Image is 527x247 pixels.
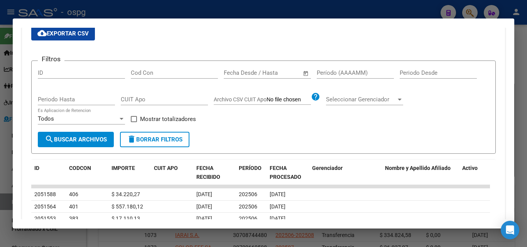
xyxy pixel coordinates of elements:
span: Seleccionar Gerenciador [326,96,396,103]
datatable-header-cell: PERÍODO [236,160,267,185]
datatable-header-cell: Nombre y Apellido Afiliado [382,160,459,185]
span: ID [34,165,39,171]
mat-icon: search [45,134,54,144]
datatable-header-cell: FECHA PROCESADO [267,160,309,185]
span: 406 [69,191,78,197]
h3: Filtros [38,55,64,63]
span: $ 557.180,12 [111,203,143,210]
span: Todos [38,115,54,122]
span: 383 [69,215,78,222]
span: [DATE] [270,215,285,222]
span: CODCON [69,165,91,171]
button: Buscar Archivos [38,132,114,147]
button: Open calendar [302,69,311,78]
span: 2051588 [34,191,56,197]
span: 202506 [239,203,257,210]
mat-icon: delete [127,134,136,144]
datatable-header-cell: Activo [459,160,490,185]
mat-icon: help [311,92,320,101]
span: CUIT APO [154,165,178,171]
span: [DATE] [270,203,285,210]
span: [DATE] [196,215,212,222]
datatable-header-cell: Gerenciador [309,160,382,185]
datatable-header-cell: FECHA RECIBIDO [193,160,236,185]
span: $ 17.110,13 [111,215,140,222]
span: 202506 [239,215,257,222]
div: Open Intercom Messenger [501,221,519,239]
datatable-header-cell: CUIT APO [151,160,193,185]
span: Mostrar totalizadores [140,114,196,124]
span: [DATE] [196,203,212,210]
input: Fecha fin [262,69,299,76]
span: $ 34.220,27 [111,191,140,197]
span: Gerenciador [312,165,343,171]
span: 2051553 [34,215,56,222]
datatable-header-cell: ID [31,160,66,185]
span: Activo [462,165,478,171]
span: [DATE] [196,191,212,197]
span: [DATE] [270,191,285,197]
span: Buscar Archivos [45,136,107,143]
span: 2051564 [34,203,56,210]
span: FECHA RECIBIDO [196,165,220,180]
button: Borrar Filtros [120,132,189,147]
span: FECHA PROCESADO [270,165,301,180]
mat-icon: cloud_download [37,29,47,38]
input: Fecha inicio [224,69,255,76]
button: Exportar CSV [31,27,95,40]
span: Nombre y Apellido Afiliado [385,165,451,171]
span: Borrar Filtros [127,136,182,143]
span: Archivo CSV CUIT Apo [214,96,267,102]
span: Exportar CSV [37,30,89,37]
span: 202506 [239,191,257,197]
span: PERÍODO [239,165,262,171]
datatable-header-cell: IMPORTE [108,160,151,185]
span: IMPORTE [111,165,135,171]
input: Archivo CSV CUIT Apo [267,96,311,103]
datatable-header-cell: CODCON [66,160,93,185]
span: 401 [69,203,78,210]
